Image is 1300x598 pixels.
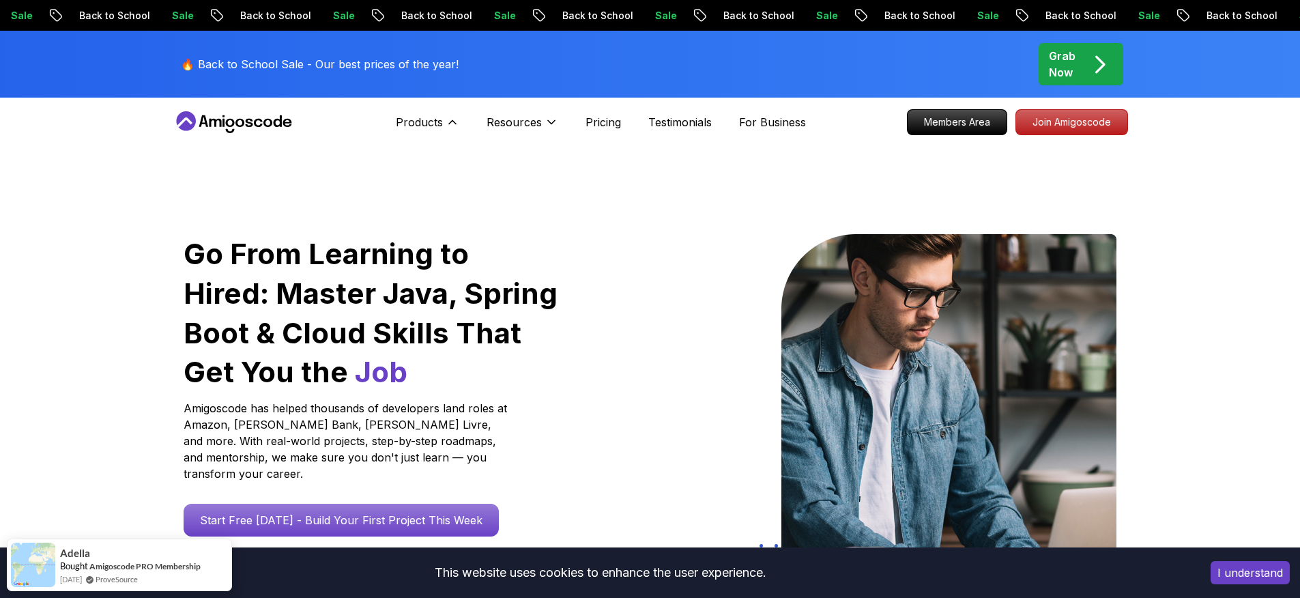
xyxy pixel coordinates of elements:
p: Back to School [390,9,483,23]
span: [DATE] [60,573,82,585]
a: For Business [739,114,806,130]
div: This website uses cookies to enhance the user experience. [10,558,1190,588]
p: Back to School [551,9,644,23]
p: Sale [161,9,205,23]
a: Amigoscode PRO Membership [89,561,201,571]
p: Members Area [908,110,1007,134]
p: Products [396,114,443,130]
a: Testimonials [648,114,712,130]
p: Sale [805,9,849,23]
p: Resources [487,114,542,130]
a: Start Free [DATE] - Build Your First Project This Week [184,504,499,537]
p: Back to School [229,9,322,23]
a: ProveSource [96,573,138,585]
img: provesource social proof notification image [11,543,55,587]
p: Back to School [68,9,161,23]
p: Back to School [1196,9,1288,23]
button: Products [396,114,459,141]
button: Accept cookies [1211,561,1290,584]
p: Join Amigoscode [1016,110,1127,134]
p: Grab Now [1049,48,1075,81]
p: Back to School [712,9,805,23]
a: Members Area [907,109,1007,135]
a: Pricing [586,114,621,130]
p: Sale [483,9,527,23]
p: Back to School [873,9,966,23]
p: Sale [966,9,1010,23]
p: 🔥 Back to School Sale - Our best prices of the year! [181,56,459,72]
a: Join Amigoscode [1015,109,1128,135]
p: Sale [1127,9,1171,23]
p: Sale [644,9,688,23]
p: Amigoscode has helped thousands of developers land roles at Amazon, [PERSON_NAME] Bank, [PERSON_N... [184,400,511,482]
p: Sale [322,9,366,23]
p: Back to School [1035,9,1127,23]
button: Resources [487,114,558,141]
span: Adella [60,547,90,559]
span: Bought [60,560,88,571]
